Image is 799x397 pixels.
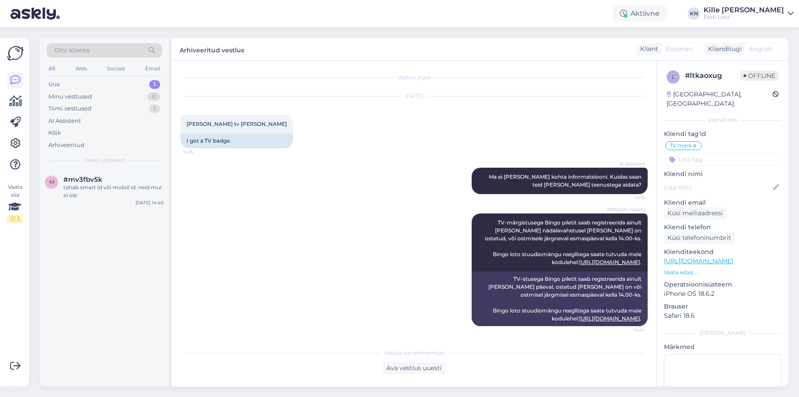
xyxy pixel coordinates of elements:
a: [URL][DOMAIN_NAME] [579,259,640,265]
p: Safari 18.6 [664,311,781,320]
div: Ava vestlus uuesti [383,362,445,374]
p: Vaata edasi ... [664,268,781,276]
span: AI Assistent [612,161,645,167]
div: Küsi meiliaadressi [664,207,726,219]
span: Vestlus on arhiveeritud [384,349,444,357]
p: Klienditeekond [664,247,781,257]
div: Klient [637,44,658,54]
span: Estonian [666,44,693,54]
div: TV-stusega Bingo piletit saab registreerida ainult [PERSON_NAME] päeval, ostetud [PERSON_NAME] on... [472,272,648,326]
span: 14:24 [612,327,645,333]
a: Kille [PERSON_NAME]Eesti Loto [704,7,794,21]
span: [PERSON_NAME] [607,206,645,213]
p: Brauser [664,302,781,311]
div: All [47,63,57,74]
a: [URL][DOMAIN_NAME] [664,257,733,265]
p: Kliendi telefon [664,223,781,232]
div: Aktiivne [613,6,667,22]
div: [DATE] [180,92,648,100]
img: Askly Logo [7,45,24,62]
span: 14:15 [183,149,216,155]
div: [DATE] 14:40 [136,199,164,206]
span: Ma ei [PERSON_NAME] kohta informatsiooni. Kuidas saan teid [PERSON_NAME] teenustega aidata? [489,173,643,188]
div: tahab smart id või mobiil id. neid mul ei ole [63,184,164,199]
div: Minu vestlused [48,92,92,101]
div: Arhiveeritud [48,141,84,150]
span: Offline [740,71,779,81]
span: TV märk [670,143,692,148]
span: m [49,179,54,185]
span: Uued vestlused [84,156,125,164]
p: iPhone OS 18.6.2 [664,289,781,298]
span: #mv3fbv5k [63,176,103,184]
div: AI Assistent [48,117,81,125]
input: Lisa nimi [664,183,771,192]
p: Kliendi tag'id [664,129,781,139]
div: Klienditugi [704,44,742,54]
div: Vaata siia [7,183,23,223]
span: [PERSON_NAME] tv [PERSON_NAME] [187,121,287,127]
div: 1 [149,80,160,89]
div: 1 [149,104,160,113]
span: Otsi kliente [55,46,90,55]
div: 0 [147,92,160,101]
p: Märkmed [664,342,781,352]
div: Küsi telefoninumbrit [664,232,735,244]
span: 14:15 [612,195,645,201]
label: Arhiveeritud vestlus [180,43,244,55]
div: # ltkaoxug [685,70,740,81]
span: l [672,74,675,80]
div: I got a TV badge. [180,133,293,148]
div: Kliendi info [664,116,781,124]
div: Tiimi vestlused [48,104,92,113]
p: Operatsioonisüsteem [664,280,781,289]
div: Uus [48,80,60,89]
div: Socials [105,63,127,74]
div: Vestlus algas [180,74,648,81]
div: KN [688,7,700,20]
div: [GEOGRAPHIC_DATA], [GEOGRAPHIC_DATA] [667,90,773,108]
div: Kõik [48,129,61,137]
div: Eesti Loto [704,14,784,21]
span: TV-märgistusega Bingo piletit saab registreerida ainult [PERSON_NAME] nädalavahetusel [PERSON_NAM... [485,219,643,265]
input: Lisa tag [664,153,781,166]
p: Kliendi nimi [664,169,781,179]
div: Email [143,63,162,74]
div: 2 / 3 [7,215,23,223]
div: Web [73,63,89,74]
span: English [749,44,772,54]
a: [URL][DOMAIN_NAME] [579,315,640,322]
p: Kliendi email [664,198,781,207]
div: [PERSON_NAME] [664,329,781,337]
div: Kille [PERSON_NAME] [704,7,784,14]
